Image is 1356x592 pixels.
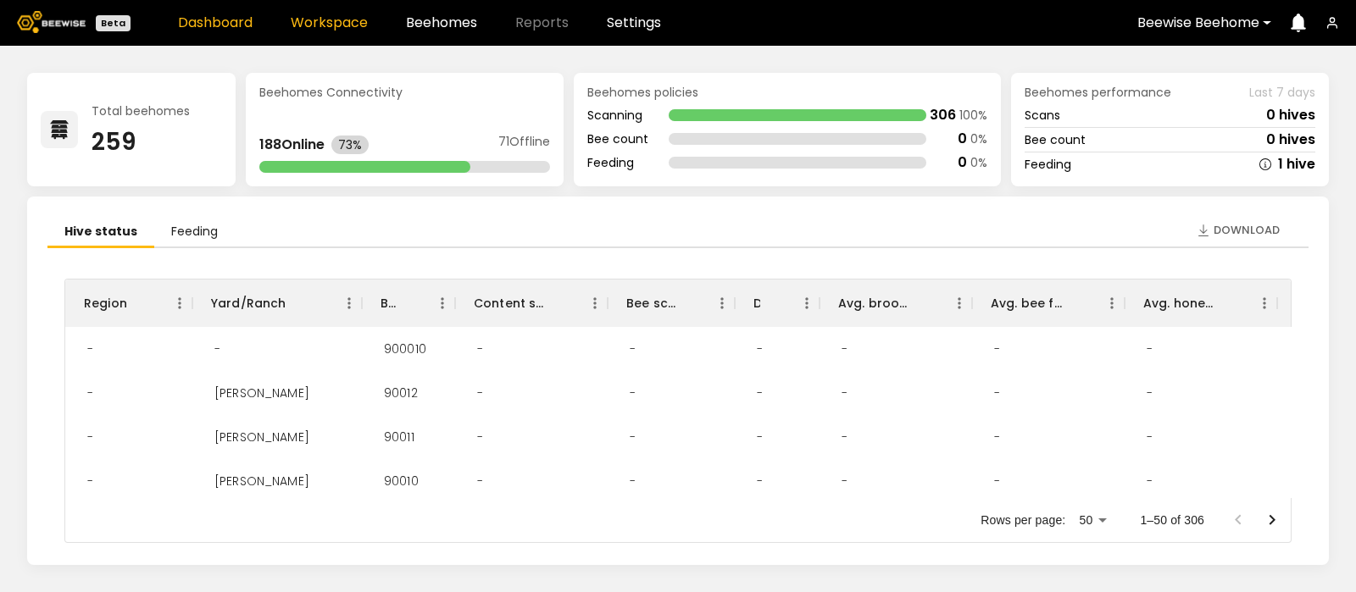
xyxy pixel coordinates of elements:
div: - [981,459,1014,503]
button: Sort [127,291,151,315]
div: - [1133,459,1166,503]
div: 900010 [370,327,440,371]
div: - [743,327,776,371]
div: 1 hive [1278,158,1315,171]
div: - [1286,459,1319,503]
button: Sort [760,291,784,315]
button: Menu [430,290,455,316]
div: 188 Online [259,138,325,152]
div: 0 hives [1266,133,1315,147]
button: Sort [1218,291,1242,315]
button: Menu [794,290,820,316]
div: - [743,459,776,503]
li: Feeding [154,217,235,248]
div: - [616,371,649,415]
div: - [464,415,497,459]
div: Beehomes policies [587,86,987,98]
div: 90011 [370,415,428,459]
div: - [464,371,497,415]
div: - [464,459,497,503]
div: - [828,415,861,459]
div: - [74,415,107,459]
div: Dead hives [735,279,820,327]
div: Beehomes Connectivity [259,86,550,98]
div: - [616,459,649,503]
a: Dashboard [178,16,253,30]
div: - [616,415,649,459]
div: 71 Offline [498,136,550,154]
div: - [74,327,107,371]
a: Settings [607,16,661,30]
div: Dead hives [753,279,760,327]
div: Total beehomes [92,105,190,117]
button: Menu [947,290,972,316]
button: Menu [167,290,192,316]
div: Scans [1025,109,1060,121]
div: Region [65,279,192,327]
div: - [743,415,776,459]
button: Sort [675,291,699,315]
div: Yard/Ranch [192,279,362,327]
button: Download [1188,217,1288,244]
button: Sort [548,291,572,315]
div: Avg. brood frames [838,279,913,327]
button: Menu [1252,290,1277,316]
div: Region [84,279,127,327]
span: Beehomes performance [1025,86,1171,98]
button: Sort [396,291,420,315]
div: Bee scan hives [626,279,675,327]
div: - [74,459,107,503]
div: Stella [201,371,323,415]
span: Download [1214,222,1280,239]
div: - [981,415,1014,459]
div: Avg. bee frames [972,279,1125,327]
div: Feeding [1025,158,1071,170]
div: 50 [1072,508,1113,533]
button: Menu [336,290,362,316]
div: - [1286,371,1319,415]
div: Bee count [587,133,648,145]
span: Reports [515,16,569,30]
img: Beewise logo [17,11,86,33]
div: Stella [201,415,323,459]
div: - [74,371,107,415]
div: 259 [92,130,190,154]
p: 1–50 of 306 [1140,512,1204,528]
div: 0 hives [1266,108,1315,122]
span: Last 7 days [1249,86,1315,98]
div: - [1133,327,1166,371]
div: - [981,371,1014,415]
div: Yard/Ranch [211,279,286,327]
div: 0 % [970,157,987,169]
div: 0 [958,156,967,169]
div: - [981,327,1014,371]
button: Go to next page [1255,503,1289,537]
li: Hive status [47,217,154,248]
div: - [828,459,861,503]
div: Avg. bee frames [991,279,1065,327]
div: 100 % [959,109,987,121]
div: - [464,327,497,371]
div: Avg. brood frames [820,279,972,327]
div: BH ID [362,279,455,327]
div: - [616,327,649,371]
div: Bee count [1025,134,1086,146]
div: Avg. honey frames [1125,279,1277,327]
div: - [1286,415,1319,459]
div: Avg. honey frames [1143,279,1218,327]
div: 90010 [370,459,432,503]
div: - [1286,327,1319,371]
div: 0 % [970,133,987,145]
div: BH ID [381,279,396,327]
button: Menu [709,290,735,316]
div: - [1133,371,1166,415]
button: Menu [1099,290,1125,316]
div: 0 [958,132,967,146]
button: Menu [582,290,608,316]
button: Sort [1065,291,1089,315]
div: Content scan hives [455,279,608,327]
div: - [743,371,776,415]
a: Beehomes [406,16,477,30]
div: 90012 [370,371,431,415]
div: - [828,371,861,415]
